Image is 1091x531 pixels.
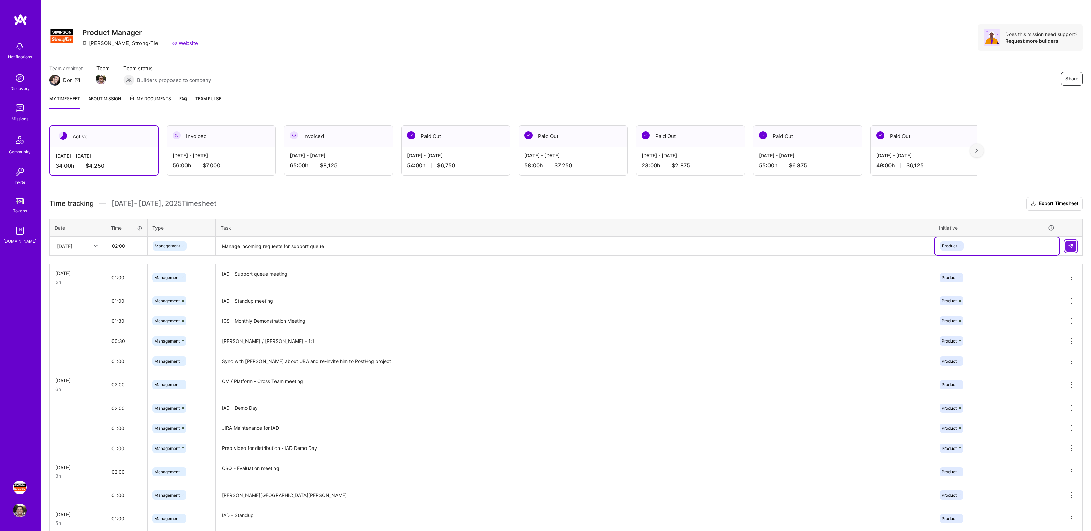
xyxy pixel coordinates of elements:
[1061,72,1083,86] button: Share
[49,95,80,109] a: My timesheet
[12,115,28,122] div: Missions
[942,359,957,364] span: Product
[173,152,270,159] div: [DATE] - [DATE]
[154,338,180,344] span: Management
[106,292,147,310] input: HH:MM
[50,219,106,237] th: Date
[63,77,72,84] div: Dor
[154,406,180,411] span: Management
[55,511,100,518] div: [DATE]
[642,162,739,169] div: 23:00 h
[14,14,27,26] img: logo
[407,162,505,169] div: 54:00 h
[942,446,957,451] span: Product
[216,237,933,255] textarea: Manage incoming requests for support queue
[55,278,100,285] div: 5h
[179,95,187,109] a: FAQ
[216,419,933,438] textarea: JIRA Maintenance for IAD
[55,377,100,384] div: [DATE]
[1065,241,1077,252] div: null
[50,126,158,147] div: Active
[984,29,1000,46] img: Avatar
[290,162,387,169] div: 65:00 h
[55,270,100,277] div: [DATE]
[106,463,147,481] input: HH:MM
[3,238,36,245] div: [DOMAIN_NAME]
[16,198,24,204] img: tokens
[106,510,147,528] input: HH:MM
[876,162,974,169] div: 49:00 h
[1068,243,1074,249] img: Submit
[216,265,933,290] textarea: IAD - Support queue meeting
[49,199,94,208] span: Time tracking
[942,275,957,280] span: Product
[15,179,25,186] div: Invite
[290,131,298,139] img: Invoiced
[195,95,221,109] a: Team Pulse
[55,472,100,480] div: 3h
[49,65,83,72] span: Team architect
[75,77,80,83] i: icon Mail
[167,126,275,147] div: Invoiced
[216,332,933,351] textarea: [PERSON_NAME] / [PERSON_NAME] - 1:1
[154,469,180,474] span: Management
[9,148,31,155] div: Community
[106,332,147,350] input: HH:MM
[154,426,180,431] span: Management
[13,481,27,494] img: Simpson Strong-Tie: Product Manager
[106,439,147,457] input: HH:MM
[216,399,933,418] textarea: IAD - Demo Day
[13,71,27,85] img: discovery
[13,224,27,238] img: guide book
[82,40,158,47] div: [PERSON_NAME] Strong-Tie
[216,459,933,485] textarea: CSQ - Evaluation meeting
[195,96,221,101] span: Team Pulse
[942,406,957,411] span: Product
[906,162,924,169] span: $6,125
[11,481,28,494] a: Simpson Strong-Tie: Product Manager
[519,126,627,147] div: Paid Out
[789,162,807,169] span: $6,875
[1031,200,1036,208] i: icon Download
[216,219,934,237] th: Task
[1005,31,1077,37] div: Does this mission need support?
[871,126,979,147] div: Paid Out
[13,207,27,214] div: Tokens
[876,152,974,159] div: [DATE] - [DATE]
[106,486,147,504] input: HH:MM
[129,95,171,103] span: My Documents
[216,292,933,310] textarea: IAD - Standup meeting
[1065,75,1078,82] span: Share
[173,162,270,169] div: 56:00 h
[10,85,30,92] div: Discovery
[123,65,211,72] span: Team status
[216,352,933,371] textarea: Sync with [PERSON_NAME] about UBA and re-invite him to PostHog project
[759,131,767,139] img: Paid Out
[96,73,105,85] a: Team Member Avatar
[129,95,171,109] a: My Documents
[55,464,100,471] div: [DATE]
[876,131,884,139] img: Paid Out
[203,162,220,169] span: $7,000
[753,126,862,147] div: Paid Out
[672,162,690,169] span: $2,875
[154,516,180,521] span: Management
[1026,197,1083,211] button: Export Timesheet
[642,152,739,159] div: [DATE] - [DATE]
[57,242,72,249] div: [DATE]
[942,243,957,248] span: Product
[49,24,74,48] img: Company Logo
[56,152,152,160] div: [DATE] - [DATE]
[96,65,110,72] span: Team
[154,359,180,364] span: Management
[759,162,856,169] div: 55:00 h
[942,382,957,387] span: Product
[942,338,957,344] span: Product
[320,162,338,169] span: $8,125
[173,131,181,139] img: Invoiced
[407,152,505,159] div: [DATE] - [DATE]
[88,95,121,109] a: About Mission
[55,385,100,393] div: 6h
[216,439,933,458] textarea: Prep video for distribution - IAD Demo Day
[154,492,180,498] span: Management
